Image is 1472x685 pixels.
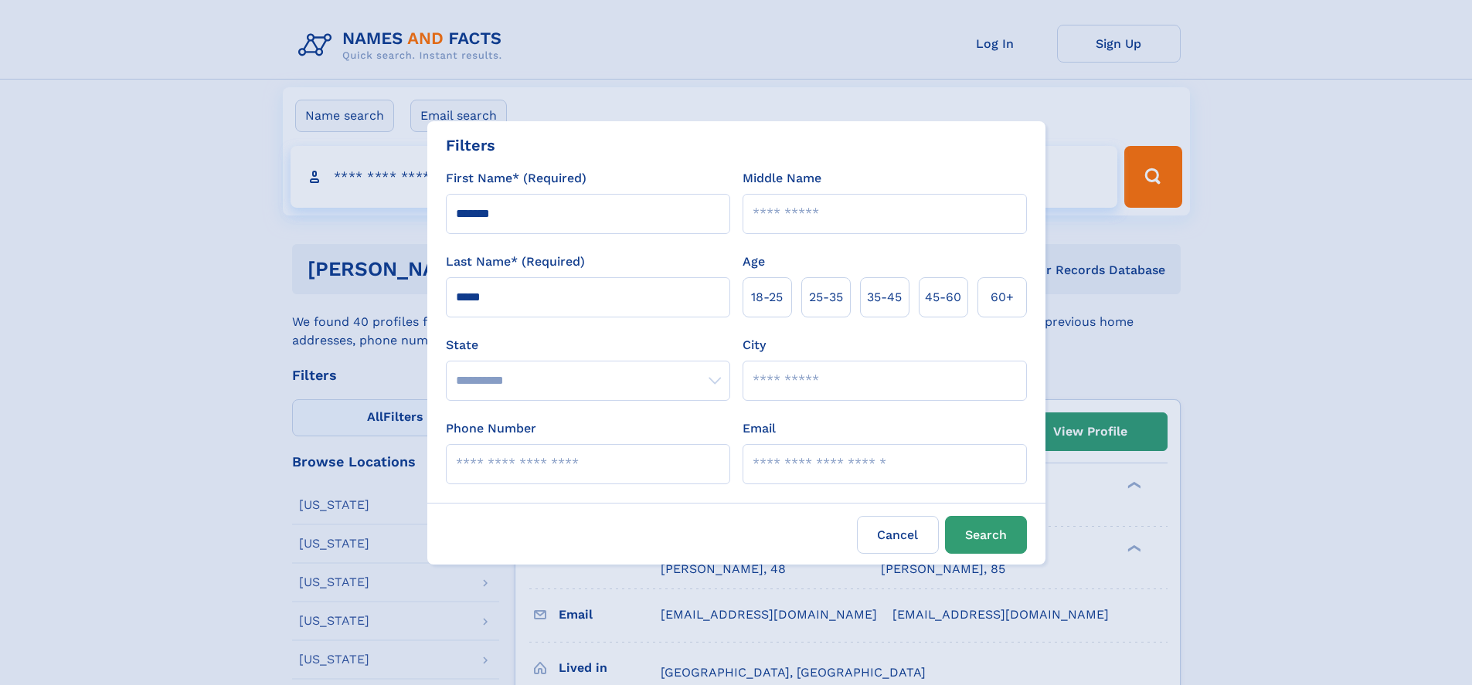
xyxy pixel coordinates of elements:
label: Middle Name [743,169,821,188]
label: Phone Number [446,419,536,438]
button: Search [945,516,1027,554]
label: First Name* (Required) [446,169,586,188]
label: Age [743,253,765,271]
div: Filters [446,134,495,157]
span: 35‑45 [867,288,902,307]
label: State [446,336,730,354]
label: Cancel [857,516,939,554]
label: Last Name* (Required) [446,253,585,271]
span: 60+ [991,288,1014,307]
span: 45‑60 [925,288,961,307]
span: 18‑25 [751,288,783,307]
span: 25‑35 [809,288,843,307]
label: City [743,336,766,354]
label: Email [743,419,776,438]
